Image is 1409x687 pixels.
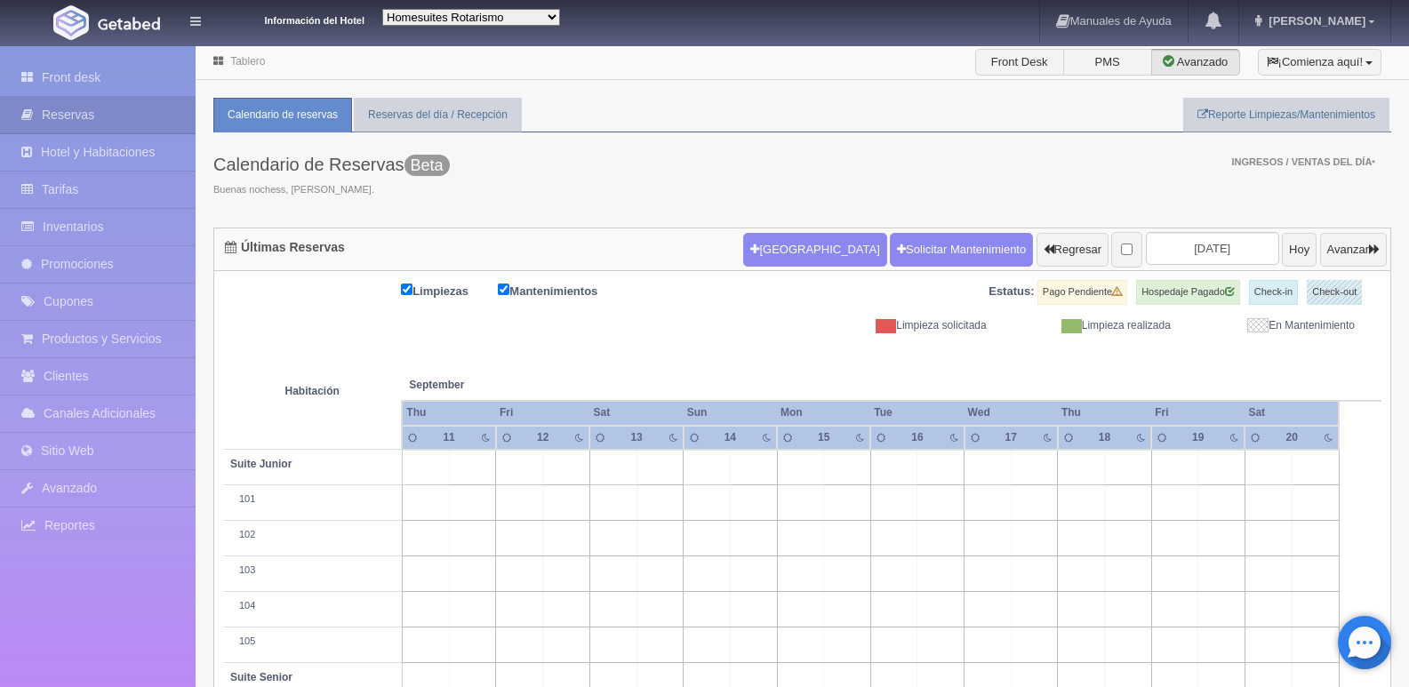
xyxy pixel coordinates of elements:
label: PMS [1063,49,1152,76]
th: Thu [1058,401,1151,425]
b: Suite Junior [230,458,292,470]
div: 11 [435,430,463,445]
label: Hospedaje Pagado [1136,280,1240,305]
strong: Habitación [285,385,340,397]
th: Wed [965,401,1058,425]
input: Mantenimientos [498,284,509,295]
span: [PERSON_NAME] [1264,14,1365,28]
label: Limpiezas [401,280,495,300]
div: 19 [1184,430,1213,445]
img: Getabed [53,5,89,40]
div: 105 [230,635,395,649]
dt: Información del Hotel [222,9,364,28]
b: Suite Senior [230,671,292,683]
label: Pago Pendiente [1037,280,1127,305]
div: Limpieza solicitada [816,318,1000,333]
button: Regresar [1037,233,1109,267]
label: Avanzado [1151,49,1240,76]
div: 15 [810,430,838,445]
a: Reservas del día / Recepción [354,98,522,132]
a: Reporte Limpiezas/Mantenimientos [1183,98,1389,132]
span: Esta versión se encuentra con las últimas actualizaciones para el PMS y esta en una fase de prueb... [404,155,450,176]
div: 14 [717,430,745,445]
label: Estatus: [989,284,1034,300]
div: En Mantenimiento [1184,318,1368,333]
a: Solicitar Mantenimiento [890,233,1033,267]
th: Thu [402,401,496,425]
h4: Últimas Reservas [225,241,345,254]
h3: Calendario de Reservas [213,155,450,174]
span: Buenas nochess, [PERSON_NAME]. [213,183,450,197]
th: Sat [589,401,683,425]
div: 16 [903,430,932,445]
a: Calendario de reservas [213,98,352,132]
th: Sat [1245,401,1339,425]
div: 103 [230,563,395,578]
div: 12 [529,430,557,445]
th: Mon [777,401,870,425]
button: Avanzar [1320,233,1387,267]
div: 18 [1091,430,1119,445]
button: ¡Comienza aquí! [1258,49,1381,76]
input: Limpiezas [401,284,412,295]
div: 101 [230,492,395,507]
button: [GEOGRAPHIC_DATA] [743,233,886,267]
label: Check-out [1307,280,1362,305]
th: Fri [496,401,590,425]
button: Hoy [1282,233,1317,267]
th: Tue [870,401,964,425]
th: Fri [1151,401,1245,425]
div: Limpieza realizada [1000,318,1184,333]
div: 102 [230,528,395,542]
label: Mantenimientos [498,280,624,300]
th: Sun [684,401,777,425]
span: Ingresos / Ventas del día [1231,156,1375,167]
div: 13 [622,430,651,445]
div: 104 [230,599,395,613]
label: Front Desk [975,49,1064,76]
a: Tablero [230,55,265,68]
span: September [409,378,582,393]
div: 20 [1277,430,1306,445]
img: Getabed [98,17,160,30]
div: 17 [997,430,1025,445]
label: Check-in [1249,280,1298,305]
